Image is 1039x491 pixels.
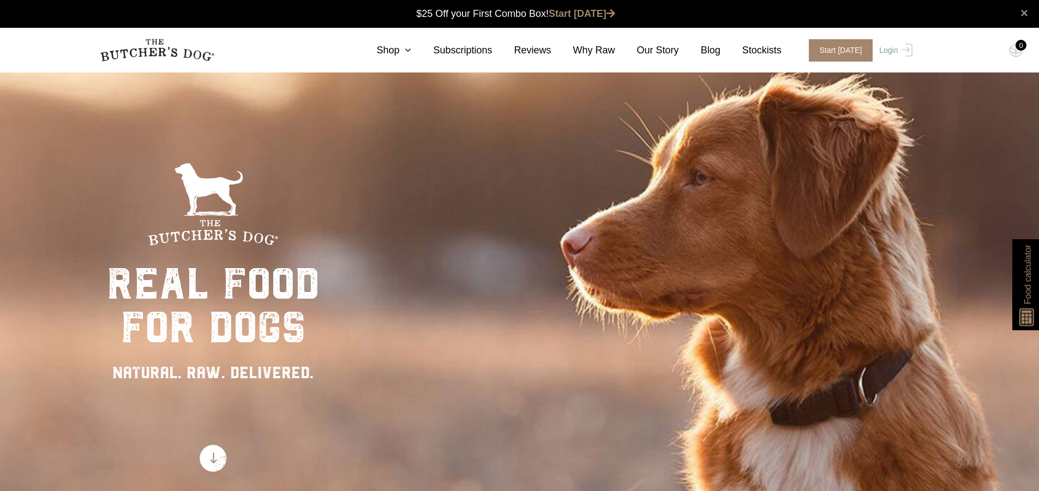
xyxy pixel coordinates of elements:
[720,43,782,58] a: Stockists
[551,43,615,58] a: Why Raw
[107,262,320,349] div: real food for dogs
[493,43,551,58] a: Reviews
[355,43,411,58] a: Shop
[798,39,877,62] a: Start [DATE]
[1020,7,1028,20] a: close
[1016,40,1026,51] div: 0
[107,360,320,385] div: NATURAL. RAW. DELIVERED.
[1009,44,1023,58] img: TBD_Cart-Empty.png
[1021,245,1034,304] span: Food calculator
[679,43,720,58] a: Blog
[809,39,873,62] span: Start [DATE]
[549,8,615,19] a: Start [DATE]
[615,43,679,58] a: Our Story
[876,39,912,62] a: Login
[411,43,492,58] a: Subscriptions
